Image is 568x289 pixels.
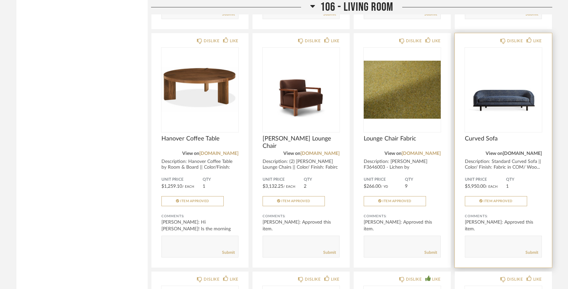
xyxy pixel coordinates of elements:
[331,276,340,283] div: LIKE
[364,135,441,142] span: Lounge Chair Fabric
[161,219,238,239] div: [PERSON_NAME]: Hi [PERSON_NAME]! Is the morning possible? I'll need to be in office We...
[486,151,503,156] span: View on
[533,276,542,283] div: LIKE
[364,196,426,206] button: Item Approved
[364,213,441,220] div: Comments:
[323,250,336,255] a: Submit
[465,159,542,170] div: Description: Standard Curved Sofa || Color/ Finish: Fabric in COM/ Woo...
[384,151,402,156] span: View on
[283,151,300,156] span: View on
[507,276,523,283] div: DISLIKE
[465,196,527,206] button: Item Approved
[263,159,340,176] div: Description: (2) [PERSON_NAME] Lounge Chairs || Color/ Finish: Fabirc COM, ...
[465,219,542,232] div: [PERSON_NAME]: Approved this item.
[222,250,235,255] a: Submit
[300,151,340,156] a: [DOMAIN_NAME]
[405,177,441,182] span: QTY
[465,213,542,220] div: Comments:
[263,177,304,182] span: Unit Price
[180,199,209,203] span: Item Approved
[263,184,283,189] span: $3,132.25
[182,151,199,156] span: View on
[364,219,441,232] div: [PERSON_NAME]: Approved this item.
[304,177,340,182] span: QTY
[507,38,523,44] div: DISLIKE
[161,177,203,182] span: Unit Price
[486,185,498,188] span: / Each
[381,185,388,188] span: / YD
[465,177,506,182] span: Unit Price
[161,159,238,176] div: Description: Hanover Coffee Table by Room & Board || Color/Finish: [PERSON_NAME]...
[263,213,340,220] div: Comments:
[331,38,340,44] div: LIKE
[364,177,405,182] span: Unit Price
[465,135,542,142] span: Curved Sofa
[506,184,509,189] span: 1
[161,196,224,206] button: Item Approved
[364,159,441,176] div: Description: [PERSON_NAME] F3646003 - Lichen by [PERSON_NAME] || Price doesn'...
[405,184,408,189] span: 9
[263,219,340,232] div: [PERSON_NAME]: Approved this item.
[305,38,321,44] div: DISLIKE
[263,48,340,131] img: undefined
[402,151,441,156] a: [DOMAIN_NAME]
[382,199,412,203] span: Item Approved
[204,276,219,283] div: DISLIKE
[525,250,538,255] a: Submit
[161,213,238,220] div: Comments:
[503,151,542,156] a: [DOMAIN_NAME]
[364,184,381,189] span: $266.00
[305,276,321,283] div: DISLIKE
[230,38,238,44] div: LIKE
[406,276,422,283] div: DISLIKE
[204,38,219,44] div: DISLIKE
[465,48,542,131] img: undefined
[263,135,340,150] span: [PERSON_NAME] Lounge Chair
[281,199,310,203] span: Item Approved
[263,196,325,206] button: Item Approved
[506,177,542,182] span: QTY
[199,151,238,156] a: [DOMAIN_NAME]
[484,199,513,203] span: Item Approved
[230,276,238,283] div: LIKE
[424,250,437,255] a: Submit
[465,184,486,189] span: $5,950.00
[182,185,194,188] span: / Each
[203,177,238,182] span: QTY
[161,135,238,142] span: Hanover Coffee Table
[203,184,205,189] span: 1
[364,48,441,131] img: undefined
[161,48,238,131] img: undefined
[406,38,422,44] div: DISLIKE
[432,276,441,283] div: LIKE
[304,184,306,189] span: 2
[161,184,182,189] span: $1,259.10
[533,38,542,44] div: LIKE
[283,185,295,188] span: / Each
[432,38,441,44] div: LIKE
